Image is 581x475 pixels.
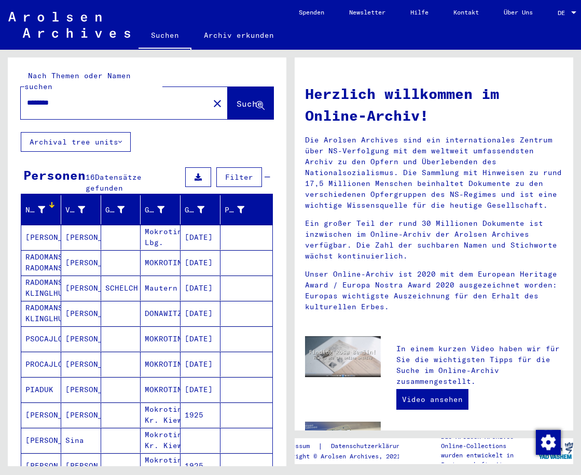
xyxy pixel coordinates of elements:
[105,201,141,218] div: Geburtsname
[277,441,416,452] div: |
[181,250,220,275] mat-cell: [DATE]
[24,71,131,91] mat-label: Nach Themen oder Namen suchen
[21,428,61,453] mat-cell: [PERSON_NAME]
[228,87,273,119] button: Suche
[61,377,101,402] mat-cell: [PERSON_NAME]
[277,441,318,452] a: Impressum
[101,276,141,300] mat-cell: SCHELCH
[101,195,141,224] mat-header-cell: Geburtsname
[141,195,181,224] mat-header-cell: Geburt‏
[207,93,228,113] button: Clear
[181,225,220,250] mat-cell: [DATE]
[61,276,101,300] mat-cell: [PERSON_NAME]
[220,195,272,224] mat-header-cell: Prisoner #
[21,276,61,300] mat-cell: RADOMANSKI KLINGLHUBER
[181,352,220,377] mat-cell: [DATE]
[225,172,253,182] span: Filter
[61,352,101,377] mat-cell: [PERSON_NAME]
[181,276,220,300] mat-cell: [DATE]
[141,428,181,453] mat-cell: Mokrotin Kr. Kiew
[181,195,220,224] mat-header-cell: Geburtsdatum
[21,377,61,402] mat-cell: PIADUK
[21,195,61,224] mat-header-cell: Nachname
[21,326,61,351] mat-cell: PSOCAJLO
[305,218,563,262] p: Ein großer Teil der rund 30 Millionen Dokumente ist inzwischen im Online-Archiv der Arolsen Archi...
[86,172,142,193] span: Datensätze gefunden
[211,97,224,110] mat-icon: close
[23,166,86,184] div: Personen
[305,422,381,472] img: eguide.jpg
[145,205,164,215] div: Geburt‏
[305,269,563,312] p: Unser Online-Archiv ist 2020 mit dem European Heritage Award / Europa Nostra Award 2020 ausgezeic...
[61,428,101,453] mat-cell: Sina
[61,301,101,326] mat-cell: [PERSON_NAME]
[181,377,220,402] mat-cell: [DATE]
[21,301,61,326] mat-cell: RADOMANSKI KLINGLHUBER
[225,201,260,218] div: Prisoner #
[86,172,95,182] span: 16
[141,225,181,250] mat-cell: Mokrotin Lbg.
[141,250,181,275] mat-cell: MOKROTIN
[396,389,468,410] a: Video ansehen
[65,205,85,215] div: Vorname
[141,377,181,402] mat-cell: MOKROTIN
[61,225,101,250] mat-cell: [PERSON_NAME]
[61,326,101,351] mat-cell: [PERSON_NAME]
[21,352,61,377] mat-cell: PROCAJLO
[305,135,563,211] p: Die Arolsen Archives sind ein internationales Zentrum über NS-Verfolgung mit dem weltweit umfasse...
[216,167,262,187] button: Filter
[441,432,538,451] p: Die Arolsen Archives Online-Collections
[441,451,538,469] p: wurden entwickelt in Partnerschaft mit
[181,301,220,326] mat-cell: [DATE]
[181,326,220,351] mat-cell: [DATE]
[61,402,101,427] mat-cell: [PERSON_NAME]
[191,23,286,48] a: Archiv erkunden
[61,250,101,275] mat-cell: [PERSON_NAME]
[21,402,61,427] mat-cell: [PERSON_NAME]
[237,98,262,109] span: Suche
[145,201,180,218] div: Geburt‏
[396,343,563,387] p: In einem kurzen Video haben wir für Sie die wichtigsten Tipps für die Suche im Online-Archiv zusa...
[536,430,561,455] img: Zustimmung ändern
[141,402,181,427] mat-cell: Mokrotin Kr. Kiew
[185,205,204,215] div: Geburtsdatum
[185,201,220,218] div: Geburtsdatum
[141,352,181,377] mat-cell: MOKROTIN
[105,205,125,215] div: Geburtsname
[61,195,101,224] mat-header-cell: Vorname
[21,132,131,152] button: Archival tree units
[25,201,61,218] div: Nachname
[305,83,563,126] h1: Herzlich willkommen im Online-Archiv!
[277,452,416,461] p: Copyright © Arolsen Archives, 2021
[181,402,220,427] mat-cell: 1925
[21,250,61,275] mat-cell: RADOMANSKI RADOMANSKYJ
[139,23,191,50] a: Suchen
[65,201,101,218] div: Vorname
[305,336,381,377] img: video.jpg
[323,441,416,452] a: Datenschutzerklärung
[25,205,45,215] div: Nachname
[21,225,61,250] mat-cell: [PERSON_NAME]
[141,301,181,326] mat-cell: DONAWITZ
[558,9,569,17] span: DE
[225,205,244,215] div: Prisoner #
[141,326,181,351] mat-cell: MOKROTIN
[141,276,181,300] mat-cell: Mautern
[8,12,130,38] img: Arolsen_neg.svg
